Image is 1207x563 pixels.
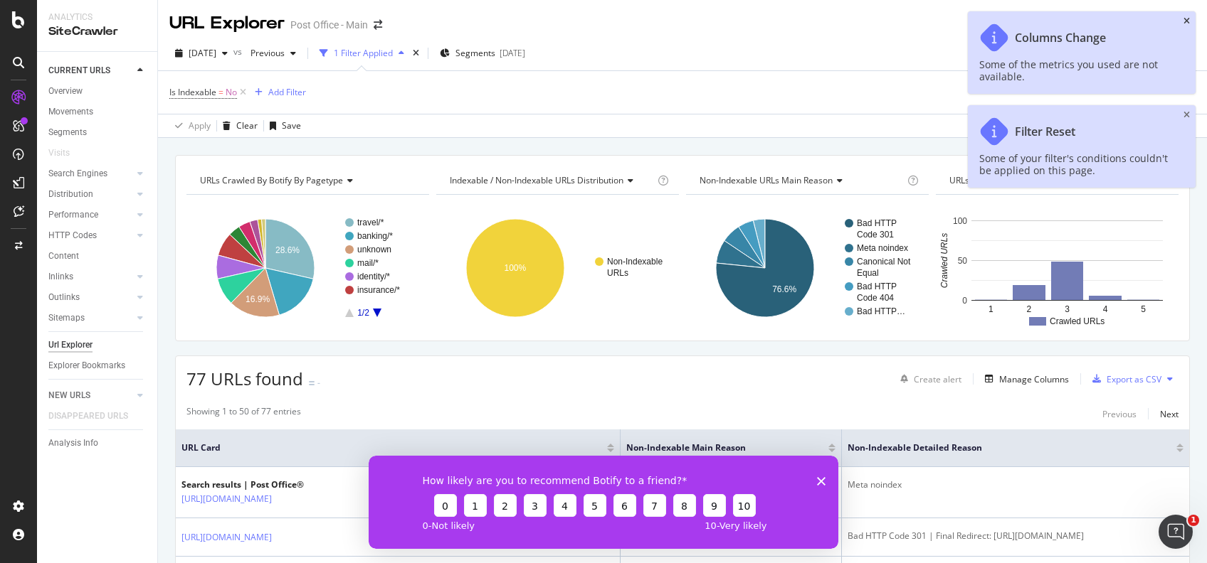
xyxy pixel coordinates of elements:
[848,441,1155,454] span: Non-Indexable Detailed Reason
[700,174,833,186] span: Non-Indexable URLs Main Reason
[447,169,655,192] h4: Indexable / Non-Indexable URLs Distribution
[48,388,133,403] a: NEW URLS
[505,263,527,273] text: 100%
[857,306,905,316] text: Bad HTTP…
[48,166,133,181] a: Search Engines
[48,208,98,222] div: Performance
[1027,304,1032,314] text: 2
[434,42,531,65] button: Segments[DATE]
[1102,408,1137,420] div: Previous
[314,42,410,65] button: 1 Filter Applied
[953,216,967,226] text: 100
[48,338,147,353] a: Url Explorer
[186,367,303,390] span: 77 URLs found
[264,114,301,137] button: Save
[1015,31,1106,45] div: Columns Change
[939,233,949,288] text: Crawled URLs
[436,206,675,330] svg: A chart.
[607,268,628,278] text: URLs
[181,530,272,545] a: [URL][DOMAIN_NAME]
[1107,373,1161,385] div: Export as CSV
[268,86,306,98] div: Add Filter
[48,166,107,181] div: Search Engines
[1102,405,1137,422] button: Previous
[169,114,211,137] button: Apply
[189,47,216,59] span: 2025 Sep. 22nd
[848,478,1184,491] div: Meta noindex
[989,304,993,314] text: 1
[455,47,495,59] span: Segments
[282,119,301,132] div: Save
[48,187,133,202] a: Distribution
[857,281,897,291] text: Bad HTTP
[607,257,663,267] text: Non-Indexable
[947,169,1166,192] h4: URLs by Depth
[186,405,301,422] div: Showing 1 to 50 of 77 entries
[48,11,146,23] div: Analytics
[48,125,87,140] div: Segments
[217,114,258,137] button: Clear
[1087,368,1161,390] button: Export as CSV
[626,441,807,454] span: Non-Indexable Main Reason
[1184,17,1190,26] div: close toast
[245,42,302,65] button: Previous
[857,230,894,240] text: Code 301
[200,174,343,186] span: URLs Crawled By Botify By pagetype
[895,368,961,390] button: Create alert
[189,119,211,132] div: Apply
[48,187,93,202] div: Distribution
[48,84,147,99] a: Overview
[48,358,147,373] a: Explorer Bookmarks
[181,492,272,506] a: [URL][DOMAIN_NAME]
[1160,405,1179,422] button: Next
[48,358,125,373] div: Explorer Bookmarks
[857,257,911,267] text: Canonical Not
[334,47,393,59] div: 1 Filter Applied
[962,296,967,306] text: 0
[1184,111,1190,119] div: close toast
[500,47,525,59] div: [DATE]
[249,84,306,101] button: Add Filter
[317,377,320,389] div: -
[181,441,603,454] span: URL Card
[48,84,83,99] div: Overview
[686,206,925,330] svg: A chart.
[48,63,133,78] a: CURRENT URLS
[357,272,390,281] text: identity/*
[1159,515,1193,549] iframe: Intercom live chat
[169,11,285,36] div: URL Explorer
[857,293,894,303] text: Code 404
[197,169,416,192] h4: URLs Crawled By Botify By pagetype
[410,46,422,60] div: times
[48,436,147,451] a: Analysis Info
[48,23,146,40] div: SiteCrawler
[357,258,379,268] text: mail/*
[48,208,133,222] a: Performance
[218,86,223,98] span: =
[48,338,93,353] div: Url Explorer
[936,206,1175,330] svg: A chart.
[236,119,258,132] div: Clear
[369,456,838,549] iframe: Survey from Botify
[857,243,908,253] text: Meta noindex
[48,290,80,305] div: Outlinks
[1065,304,1070,314] text: 3
[48,63,110,78] div: CURRENT URLS
[1015,125,1075,139] div: Filter Reset
[169,86,216,98] span: Is Indexable
[48,311,85,326] div: Sitemaps
[772,284,796,294] text: 76.6%
[357,245,391,254] text: unknown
